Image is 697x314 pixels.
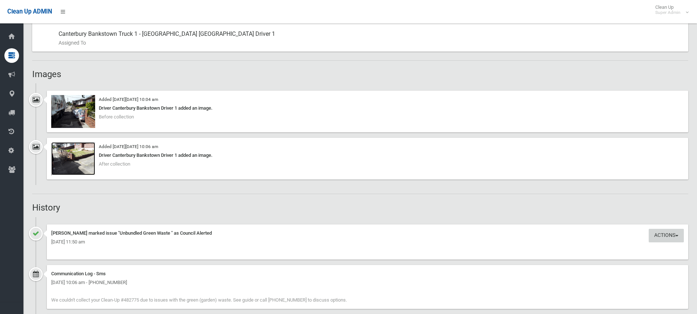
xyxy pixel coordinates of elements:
img: 2025-09-2610.03.471910785727911176730.jpg [51,95,95,128]
span: Clean Up ADMIN [7,8,52,15]
span: We couldn't collect your Clean-Up #482775 due to issues with the green (garden) waste. See guide ... [51,297,347,303]
div: Communication Log - Sms [51,269,684,278]
h2: History [32,203,688,212]
small: Added [DATE][DATE] 10:06 am [99,144,158,149]
div: [PERSON_NAME] marked issue "Unbundled Green Waste " as Council Alerted [51,229,684,238]
small: Added [DATE][DATE] 10:04 am [99,97,158,102]
small: Assigned To [59,38,682,47]
div: Driver Canterbury Bankstown Driver 1 added an image. [51,151,684,160]
div: Driver Canterbury Bankstown Driver 1 added an image. [51,104,684,113]
span: Clean Up [652,4,688,15]
div: Canterbury Bankstown Truck 1 - [GEOGRAPHIC_DATA] [GEOGRAPHIC_DATA] Driver 1 [59,25,682,52]
button: Actions [649,229,684,242]
div: [DATE] 10:06 am - [PHONE_NUMBER] [51,278,684,287]
small: Super Admin [655,10,681,15]
h2: Images [32,69,688,79]
span: Before collection [99,114,134,120]
img: 2025-09-2610.06.262820080639664198971.jpg [51,142,95,175]
div: [DATE] 11:50 am [51,238,684,246]
span: After collection [99,161,130,167]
